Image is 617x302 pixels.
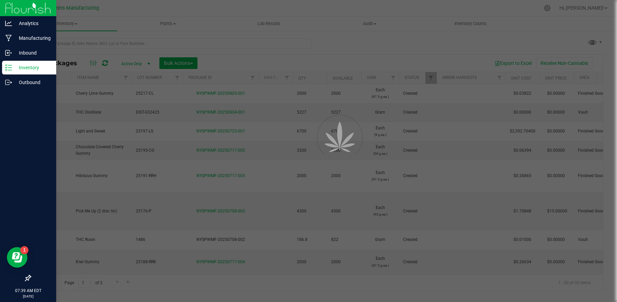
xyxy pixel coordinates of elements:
[5,35,12,42] inline-svg: Manufacturing
[12,49,53,57] p: Inbound
[20,246,28,254] iframe: Resource center unread badge
[12,34,53,42] p: Manufacturing
[3,288,53,294] p: 07:39 AM EDT
[5,20,12,27] inline-svg: Analytics
[5,79,12,86] inline-svg: Outbound
[3,294,53,299] p: [DATE]
[5,64,12,71] inline-svg: Inventory
[7,247,27,268] iframe: Resource center
[12,78,53,86] p: Outbound
[12,63,53,72] p: Inventory
[5,49,12,56] inline-svg: Inbound
[12,19,53,27] p: Analytics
